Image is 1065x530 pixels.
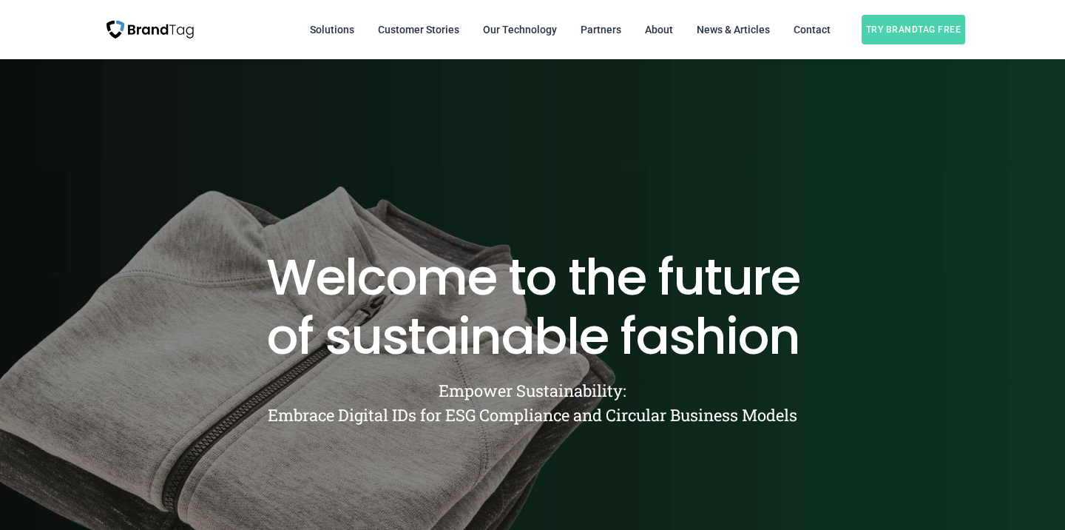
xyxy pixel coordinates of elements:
[645,24,673,36] span: About
[794,24,831,36] span: Contact
[378,24,459,36] span: Customer Stories
[697,24,770,36] span: News & Articles
[483,24,557,36] span: Our Technology
[862,15,965,44] span: Try BrandTag free
[310,24,354,36] span: Solutions
[581,24,621,36] span: Partners
[100,13,200,46] img: BrandTag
